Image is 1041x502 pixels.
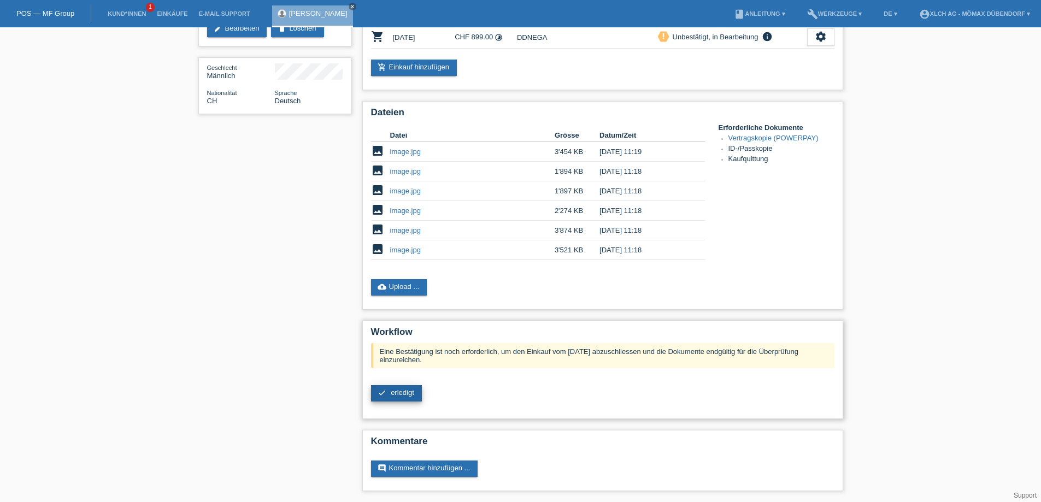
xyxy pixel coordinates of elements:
span: Schweiz [207,97,217,105]
td: [DATE] [393,26,455,49]
th: Grösse [555,129,599,142]
i: build [807,9,818,20]
span: Deutsch [275,97,301,105]
span: erledigt [391,388,414,397]
a: image.jpg [390,147,421,156]
i: comment [378,464,386,473]
a: image.jpg [390,206,421,215]
a: image.jpg [390,167,421,175]
td: [DATE] 11:19 [599,142,689,162]
td: 3'454 KB [555,142,599,162]
i: priority_high [660,32,667,40]
i: image [371,164,384,177]
a: image.jpg [390,246,421,254]
td: [DATE] 11:18 [599,201,689,221]
i: check [378,388,386,397]
a: Einkäufe [151,10,193,17]
a: Vertragskopie (POWERPAY) [728,134,819,142]
i: cloud_upload [378,282,386,291]
td: 3'874 KB [555,221,599,240]
span: 1 [146,3,155,12]
i: image [371,203,384,216]
td: [DATE] 11:18 [599,162,689,181]
h2: Kommentare [371,436,834,452]
i: image [371,223,384,236]
td: [DATE] 11:18 [599,240,689,260]
div: Eine Bestätigung ist noch erforderlich, um den Einkauf vom [DATE] abzuschliessen und die Dokument... [371,343,834,368]
td: [DATE] 11:18 [599,181,689,201]
th: Datum/Zeit [599,129,689,142]
i: image [371,144,384,157]
td: CHF 899.00 [455,26,517,49]
span: Geschlecht [207,64,237,71]
i: POSP00028098 [371,30,384,43]
a: deleteLöschen [271,21,324,37]
li: ID-/Passkopie [728,144,834,155]
span: Nationalität [207,90,237,96]
td: 1'894 KB [555,162,599,181]
i: image [371,184,384,197]
li: Kaufquittung [728,155,834,165]
a: DE ▾ [878,10,902,17]
a: close [349,3,356,10]
a: POS — MF Group [16,9,74,17]
td: 2'274 KB [555,201,599,221]
td: [DATE] 11:18 [599,221,689,240]
a: buildWerkzeuge ▾ [802,10,868,17]
a: check erledigt [371,385,422,401]
a: Support [1014,492,1037,499]
i: Fixe Raten - Zinsübernahme durch Kunde (6 Raten) [495,33,503,42]
a: image.jpg [390,187,421,195]
a: cloud_uploadUpload ... [371,279,427,296]
h2: Dateien [371,107,834,123]
a: bookAnleitung ▾ [728,10,790,17]
i: settings [815,31,827,43]
i: close [350,4,355,9]
a: editBearbeiten [207,21,267,37]
a: Kund*innen [102,10,151,17]
a: account_circleXLCH AG - Mömax Dübendorf ▾ [914,10,1036,17]
th: Datei [390,129,555,142]
a: image.jpg [390,226,421,234]
td: 1'897 KB [555,181,599,201]
h2: Workflow [371,327,834,343]
td: DDNEGA [517,26,658,49]
a: [PERSON_NAME] [289,9,348,17]
i: add_shopping_cart [378,63,386,72]
i: edit [214,24,222,33]
span: Sprache [275,90,297,96]
i: account_circle [919,9,930,20]
a: commentKommentar hinzufügen ... [371,460,478,477]
td: 3'521 KB [555,240,599,260]
div: Männlich [207,63,275,80]
i: delete [278,24,286,33]
i: info [761,31,774,42]
h4: Erforderliche Dokumente [719,123,834,132]
a: add_shopping_cartEinkauf hinzufügen [371,60,457,76]
i: book [734,9,745,20]
a: E-Mail Support [193,10,256,17]
i: image [371,243,384,256]
div: Unbestätigt, in Bearbeitung [669,31,758,43]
